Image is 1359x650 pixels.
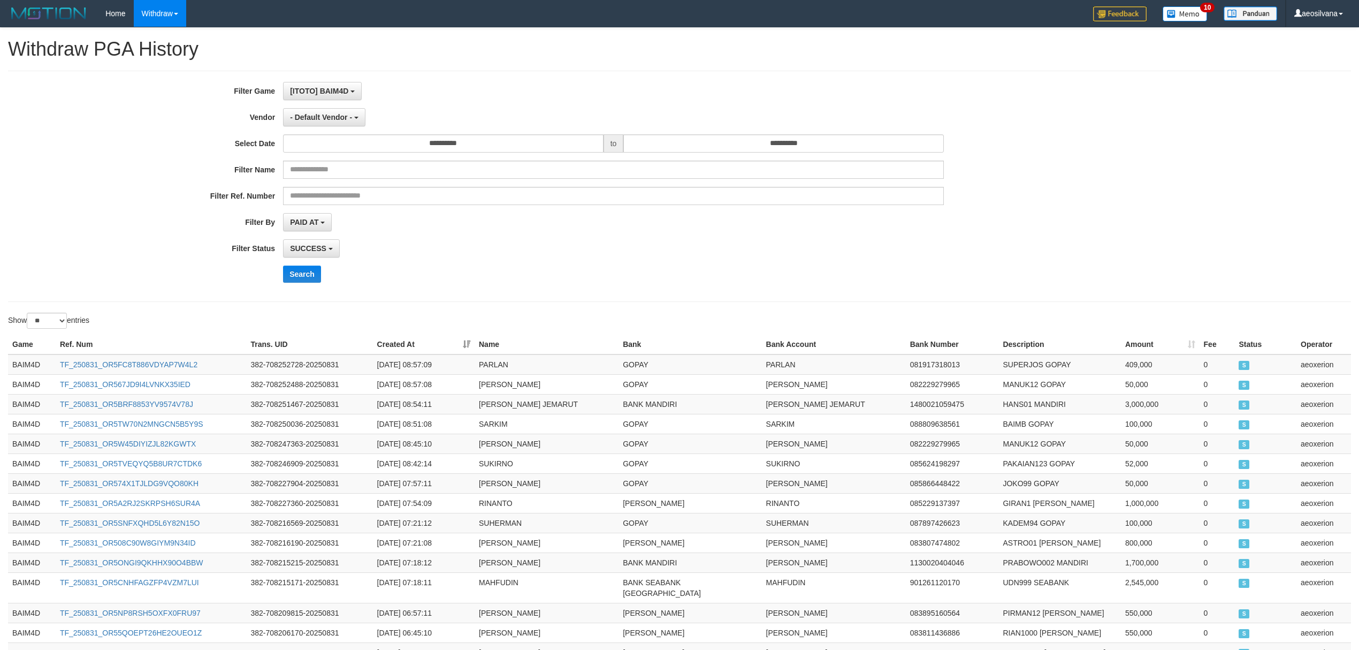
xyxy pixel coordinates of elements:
td: 088809638561 [906,414,999,434]
td: 382-708227904-20250831 [246,473,372,493]
td: aeoxerion [1296,394,1351,414]
td: [PERSON_NAME] [762,434,906,454]
td: UDN999 SEABANK [998,572,1120,603]
th: Ref. Num [56,335,247,354]
td: BAIM4D [8,493,56,513]
span: SUCCESS [1239,500,1249,509]
th: Name [475,335,619,354]
span: SUCCESS [1239,381,1249,390]
td: 409,000 [1121,354,1200,375]
th: Operator [1296,335,1351,354]
th: Bank [619,335,761,354]
td: GOPAY [619,354,761,375]
a: TF_250831_OR5TW70N2MNGCN5B5Y9S [60,420,203,428]
td: [DATE] 08:57:08 [373,374,475,394]
td: [PERSON_NAME] [475,603,619,623]
td: BAIM4D [8,533,56,553]
td: BAIM4D [8,572,56,603]
td: 0 [1200,394,1235,414]
td: [DATE] 07:18:11 [373,572,475,603]
th: Status [1234,335,1296,354]
span: SUCCESS [1239,519,1249,528]
td: aeoxerion [1296,434,1351,454]
td: PRABOWO002 MANDIRI [998,553,1120,572]
td: GOPAY [619,454,761,473]
a: TF_250831_OR5BRF8853YV9574V78J [60,400,193,409]
td: 550,000 [1121,623,1200,643]
td: [PERSON_NAME] [762,533,906,553]
a: TF_250831_OR5A2RJ2SKRPSH6SUR4A [60,499,200,508]
td: 1130020404046 [906,553,999,572]
td: [DATE] 08:51:08 [373,414,475,434]
td: 382-708247363-20250831 [246,434,372,454]
td: 0 [1200,623,1235,643]
td: 382-708216190-20250831 [246,533,372,553]
td: 3,000,000 [1121,394,1200,414]
td: JOKO99 GOPAY [998,473,1120,493]
td: 50,000 [1121,434,1200,454]
span: SUCCESS [1239,559,1249,568]
td: 081917318013 [906,354,999,375]
button: Search [283,266,321,283]
span: SUCCESS [1239,579,1249,588]
a: TF_250831_OR5W45DIYIZJL82KGWTX [60,440,196,448]
td: aeoxerion [1296,374,1351,394]
td: ASTRO01 [PERSON_NAME] [998,533,1120,553]
span: [ITOTO] BAIM4D [290,87,348,95]
td: MAHFUDIN [762,572,906,603]
td: [DATE] 06:57:11 [373,603,475,623]
td: [PERSON_NAME] [762,374,906,394]
td: 087897426623 [906,513,999,533]
td: [DATE] 08:45:10 [373,434,475,454]
td: aeoxerion [1296,623,1351,643]
span: SUCCESS [1239,480,1249,489]
td: [PERSON_NAME] [475,374,619,394]
td: 083807474802 [906,533,999,553]
a: TF_250831_OR5ONGI9QKHHX90O4BBW [60,558,203,567]
img: MOTION_logo.png [8,5,89,21]
td: 382-708215171-20250831 [246,572,372,603]
td: [PERSON_NAME] [475,473,619,493]
td: 0 [1200,374,1235,394]
td: 082229279965 [906,374,999,394]
td: 085866448422 [906,473,999,493]
td: [PERSON_NAME] [475,623,619,643]
td: RINANTO [762,493,906,513]
td: SARKIM [475,414,619,434]
td: 082229279965 [906,434,999,454]
td: 100,000 [1121,513,1200,533]
td: 0 [1200,493,1235,513]
span: SUCCESS [1239,629,1249,638]
td: aeoxerion [1296,354,1351,375]
td: BAIM4D [8,354,56,375]
td: [PERSON_NAME] [619,533,761,553]
td: [DATE] 07:21:08 [373,533,475,553]
span: - Default Vendor - [290,113,352,122]
th: Created At: activate to sort column ascending [373,335,475,354]
td: [PERSON_NAME] [762,473,906,493]
td: [DATE] 07:57:11 [373,473,475,493]
td: GOPAY [619,473,761,493]
td: 382-708252728-20250831 [246,354,372,375]
td: [PERSON_NAME] [475,533,619,553]
td: aeoxerion [1296,473,1351,493]
td: GOPAY [619,374,761,394]
td: PAKAIAN123 GOPAY [998,454,1120,473]
td: [PERSON_NAME] [619,603,761,623]
td: [PERSON_NAME] [762,623,906,643]
span: to [604,134,624,153]
a: TF_250831_OR5SNFXQHD5L6Y82N15O [60,519,200,527]
th: Bank Account [762,335,906,354]
td: BAIM4D [8,374,56,394]
a: TF_250831_OR5TVEQYQ5B8UR7CTDK6 [60,459,202,468]
td: [PERSON_NAME] [762,553,906,572]
td: GOPAY [619,414,761,434]
td: 0 [1200,553,1235,572]
td: aeoxerion [1296,493,1351,513]
td: BANK MANDIRI [619,394,761,414]
a: TF_250831_OR5CNHFAGZFP4VZM7LUI [60,578,199,587]
span: SUCCESS [1239,460,1249,469]
th: Description [998,335,1120,354]
td: 0 [1200,603,1235,623]
td: BAIM4D [8,553,56,572]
